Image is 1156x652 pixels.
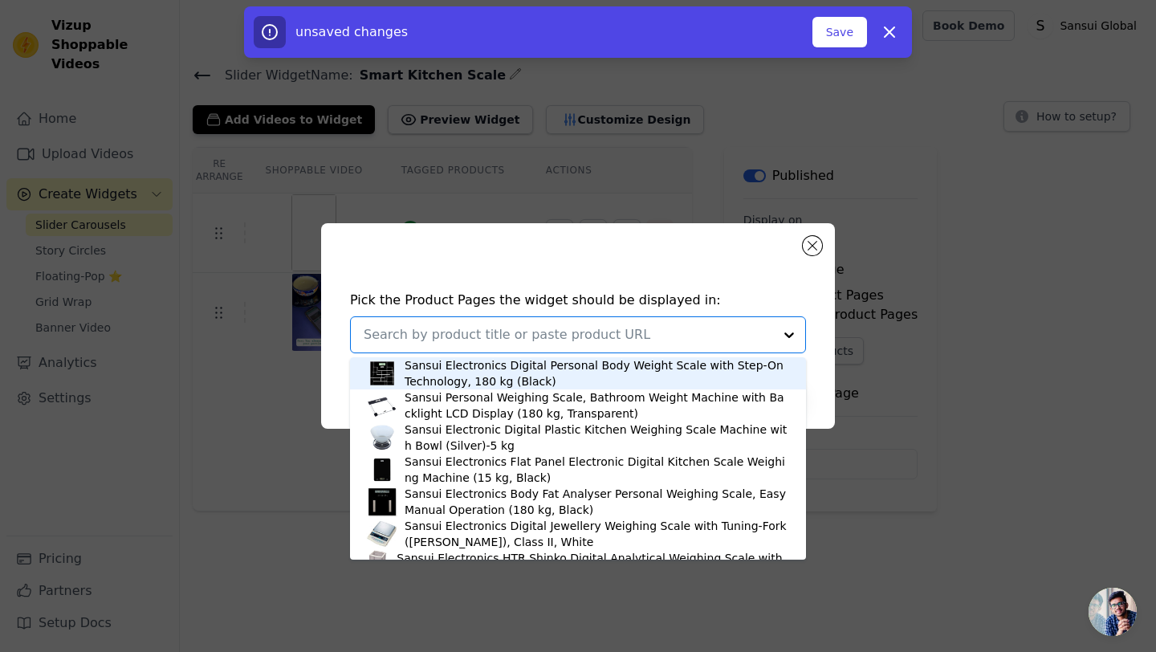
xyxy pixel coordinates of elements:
[803,236,822,255] button: Close modal
[350,291,806,310] h4: Pick the Product Pages the widget should be displayed in:
[366,518,398,550] img: product thumbnail
[405,422,790,454] div: Sansui Electronic Digital Plastic Kitchen Weighing Scale Machine with Bowl (Silver)-5 kg
[366,357,398,389] img: product thumbnail
[366,389,398,422] img: product thumbnail
[366,454,398,486] img: product thumbnail
[405,454,790,486] div: Sansui Electronics Flat Panel Electronic Digital Kitchen Scale Weighing Machine (15 kg, Black)
[405,389,790,422] div: Sansui Personal Weighing Scale, Bathroom Weight Machine with Backlight LCD Display (180 kg, Trans...
[405,486,790,518] div: Sansui Electronics Body Fat Analyser Personal Weighing Scale, Easy Manual Operation (180 kg, Black)
[405,518,790,550] div: Sansui Electronics Digital Jewellery Weighing Scale with Tuning-Fork ([PERSON_NAME]), Class II, W...
[366,550,390,582] img: product thumbnail
[366,486,398,518] img: product thumbnail
[397,550,790,582] div: Sansui Electronics HTR Shinko Digital Analytical Weighing Scale with Tuning Fork, Class I, White
[812,17,867,47] button: Save
[366,422,398,454] img: product thumbnail
[1089,588,1137,636] div: Open chat
[364,325,773,344] input: Search by product title or paste product URL
[295,24,408,39] span: unsaved changes
[405,357,790,389] div: Sansui Electronics Digital Personal Body Weight Scale with Step-On Technology, 180 kg (Black)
